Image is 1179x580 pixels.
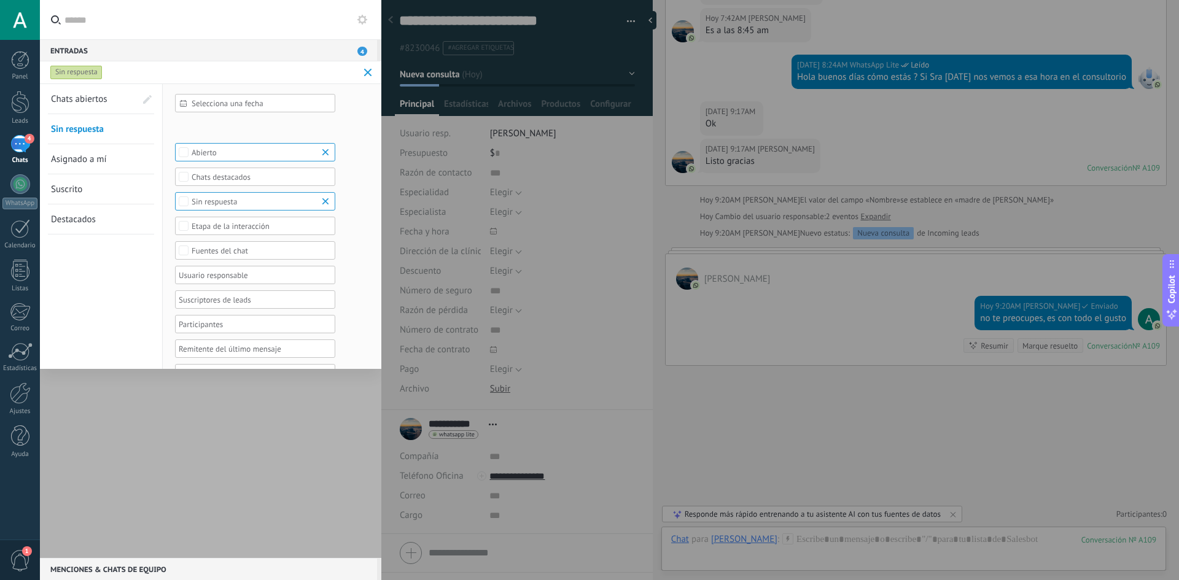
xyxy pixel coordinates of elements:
[51,174,136,204] a: Suscrito
[2,242,38,250] div: Calendario
[51,144,136,174] a: Asignado a mí
[51,153,107,165] span: Asignado a mí
[2,157,38,164] div: Chats
[22,546,32,556] span: 1
[51,204,136,234] a: Destacados
[40,39,377,61] div: Entradas
[51,184,82,195] span: Suscrito
[40,558,377,580] div: Menciones & Chats de equipo
[48,144,154,174] li: Asignado a mí
[2,117,38,125] div: Leads
[48,114,154,144] li: Sin respuesta
[2,450,38,458] div: Ayuda
[192,99,329,108] span: Selecciona una fecha
[48,84,154,114] li: Chats abiertos
[192,246,319,255] div: Fuentes del chat
[2,285,38,293] div: Listas
[51,93,107,105] span: Chats abiertos
[51,214,96,225] span: Destacados
[25,134,34,144] span: 4
[2,198,37,209] div: WhatsApp
[2,365,38,373] div: Estadísticas
[192,148,319,157] div: Abierto
[192,197,319,206] div: Sin respuesta
[51,114,136,144] a: Sin respuesta
[357,47,367,56] span: 4
[1165,275,1178,303] span: Copilot
[51,84,136,114] a: Chats abiertos
[192,222,319,231] div: Etapa de la interacción
[50,65,103,80] div: Sin respuesta
[48,204,154,234] li: Destacados
[2,73,38,81] div: Panel
[51,123,104,135] span: Sin respuesta
[192,172,319,182] div: Chats destacados
[2,325,38,333] div: Correo
[48,174,154,204] li: Suscrito
[2,408,38,416] div: Ajustes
